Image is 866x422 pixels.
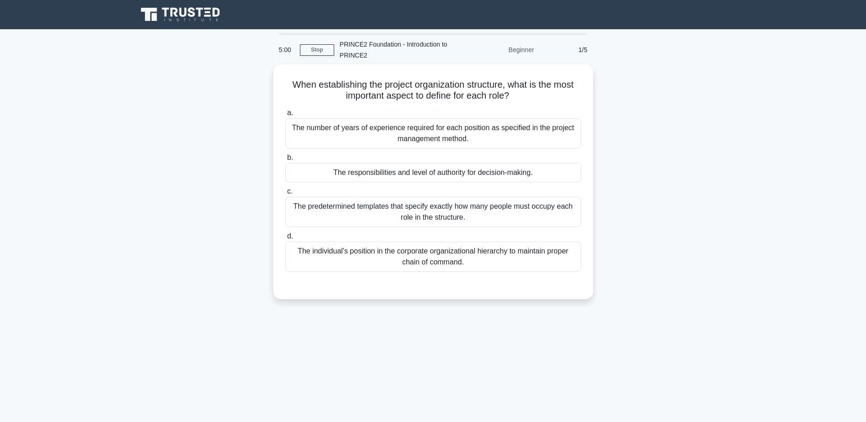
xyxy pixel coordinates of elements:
div: The individual's position in the corporate organizational hierarchy to maintain proper chain of c... [285,242,581,272]
div: The responsibilities and level of authority for decision-making. [285,163,581,182]
div: 5:00 [273,41,300,59]
div: 1/5 [540,41,593,59]
div: The predetermined templates that specify exactly how many people must occupy each role in the str... [285,197,581,227]
span: c. [287,187,293,195]
div: Beginner [460,41,540,59]
h5: When establishing the project organization structure, what is the most important aspect to define... [284,79,582,102]
span: b. [287,153,293,161]
div: PRINCE2 Foundation - Introduction to PRINCE2 [334,35,460,64]
div: The number of years of experience required for each position as specified in the project manageme... [285,118,581,148]
a: Stop [300,44,334,56]
span: a. [287,109,293,116]
span: d. [287,232,293,240]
